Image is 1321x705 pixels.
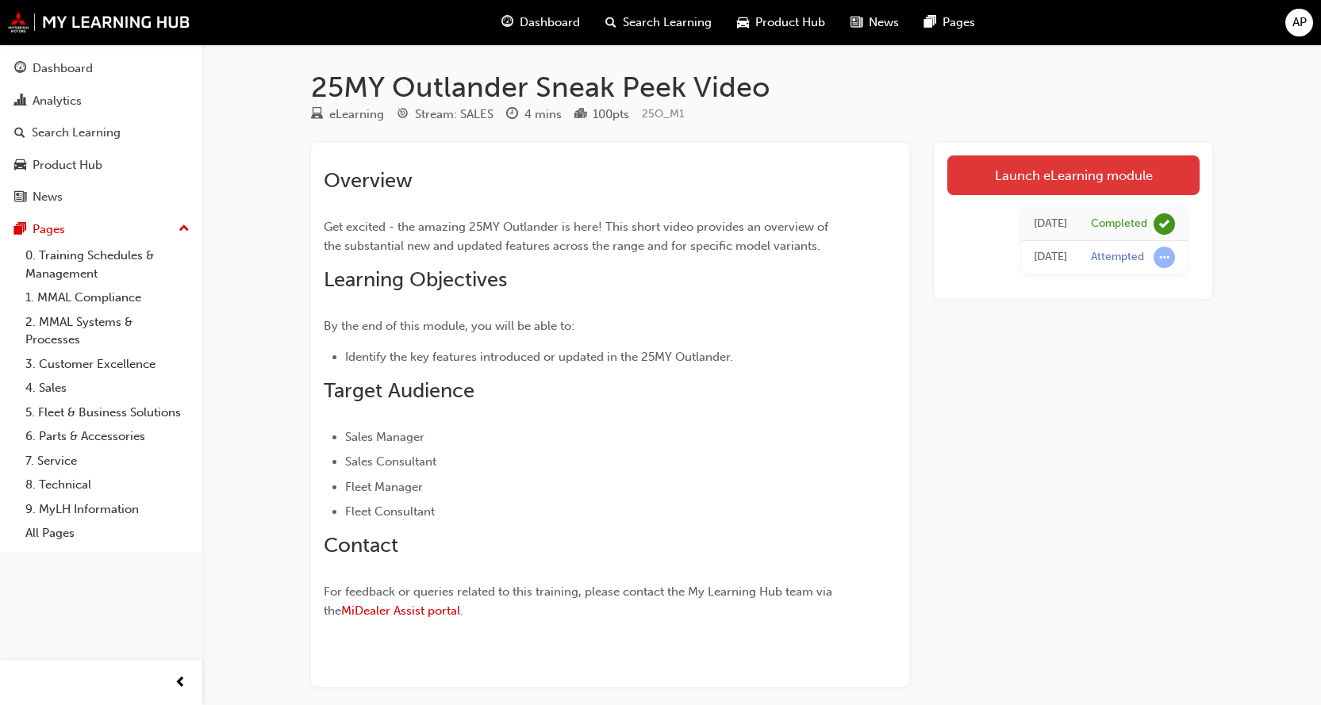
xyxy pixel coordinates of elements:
span: prev-icon [175,673,186,693]
div: Dashboard [33,59,93,78]
a: Analytics [6,86,196,116]
a: Launch eLearning module [947,155,1200,195]
span: Identify the key features introduced or updated in the 25MY Outlander. [345,350,733,364]
div: Completed [1091,216,1147,232]
div: 100 pts [593,105,629,124]
span: learningRecordVerb_COMPLETE-icon [1154,213,1175,235]
span: news-icon [14,190,26,205]
div: Mon Aug 18 2025 10:01:14 GMT+0930 (Australian Central Standard Time) [1034,215,1067,233]
span: clock-icon [506,108,518,122]
span: Sales Manager [345,430,424,444]
a: Dashboard [6,54,196,83]
a: 5. Fleet & Business Solutions [19,400,196,425]
span: car-icon [14,159,26,173]
div: Stream [397,105,493,125]
span: Fleet Consultant [345,504,435,519]
div: Pages [33,220,65,239]
span: target-icon [397,108,409,122]
span: pages-icon [14,223,26,237]
span: Fleet Manager [345,480,423,494]
a: Search Learning [6,118,196,148]
div: Points [574,105,629,125]
div: Stream: SALES [415,105,493,124]
a: 3. Customer Excellence [19,352,196,377]
div: News [33,188,63,206]
a: News [6,182,196,212]
a: 0. Training Schedules & Management [19,243,196,285]
a: 8. Technical [19,473,196,497]
div: Product Hub [33,156,102,174]
div: Type [311,105,384,125]
span: Learning resource code [642,107,685,121]
span: news-icon [851,13,862,33]
button: AP [1285,9,1313,36]
span: News [869,13,899,32]
h1: 25MY Outlander Sneak Peek Video [311,70,1212,105]
div: Mon Aug 18 2025 09:54:41 GMT+0930 (Australian Central Standard Time) [1034,248,1067,266]
a: 4. Sales [19,376,196,400]
a: 2. MMAL Systems & Processes [19,310,196,352]
a: news-iconNews [838,6,912,39]
a: pages-iconPages [912,6,988,39]
a: 9. MyLH Information [19,497,196,522]
a: 1. MMAL Compliance [19,285,196,310]
div: Analytics [33,92,82,110]
span: AP [1292,13,1307,32]
span: Product Hub [755,13,825,32]
span: pages-icon [924,13,936,33]
span: Learning Objectives [324,267,507,292]
button: DashboardAnalyticsSearch LearningProduct HubNews [6,51,196,215]
span: Contact [324,533,398,557]
span: Pages [943,13,975,32]
span: guage-icon [501,13,513,33]
button: Pages [6,215,196,244]
span: chart-icon [14,94,26,109]
span: search-icon [605,13,616,33]
div: eLearning [329,105,384,124]
div: 4 mins [524,105,562,124]
a: All Pages [19,521,196,546]
a: MiDealer Assist portal [341,603,460,618]
span: Target Audience [324,378,474,403]
div: Attempted [1091,250,1144,265]
span: Dashboard [520,13,580,32]
span: Overview [324,168,413,193]
span: By the end of this module, you will be able to: [324,319,574,333]
span: learningResourceType_ELEARNING-icon [311,108,323,122]
div: Search Learning [32,124,121,142]
span: podium-icon [574,108,586,122]
span: car-icon [737,13,749,33]
span: Sales Consultant [345,454,436,469]
a: 6. Parts & Accessories [19,424,196,449]
span: learningRecordVerb_ATTEMPT-icon [1154,247,1175,268]
a: search-iconSearch Learning [593,6,724,39]
span: Get excited - the amazing 25MY Outlander is here! This short video provides an overview of the su... [324,220,831,253]
span: up-icon [179,219,190,239]
a: car-iconProduct Hub [724,6,838,39]
div: Duration [506,105,562,125]
a: guage-iconDashboard [489,6,593,39]
a: 7. Service [19,449,196,473]
img: mmal [8,12,190,33]
span: guage-icon [14,62,26,76]
span: Search Learning [623,13,712,32]
span: . [460,603,463,618]
span: search-icon [14,126,25,140]
span: For feedback or queries related to this training, please contact the My Learning Hub team via the [324,584,835,618]
a: Product Hub [6,151,196,180]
